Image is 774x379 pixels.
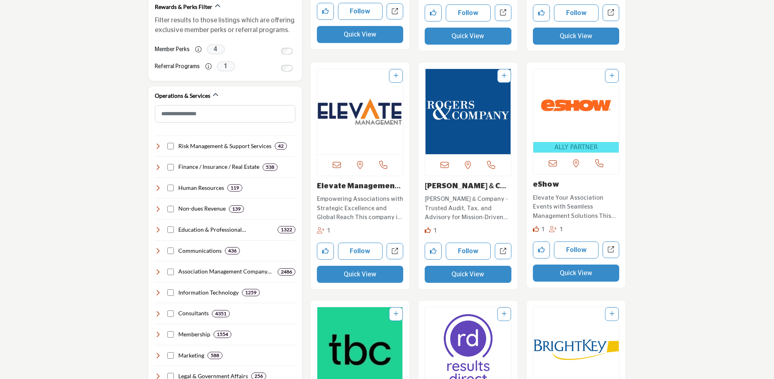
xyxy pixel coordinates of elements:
[178,184,224,192] h4: Human Resources: Services and solutions for employee management, benefits, recruiting, compliance...
[245,290,257,295] b: 1259
[317,69,403,154] img: Elevate Management Company
[425,69,511,154] a: Open Listing in new tab
[425,69,511,154] img: Rogers & Company PLLC
[317,182,404,191] h3: Elevate Management Company
[533,69,619,142] img: eShow
[387,3,403,20] a: Open insight-guide in new tab
[609,311,614,317] a: Add To List
[393,311,398,317] a: Add To List
[425,243,442,260] button: Like company
[425,182,511,191] h3: Rogers & Company PLLC
[278,226,295,233] div: 1322 Results For Education & Professional Development
[533,181,620,189] h3: eShow
[554,4,599,22] button: Follow
[495,4,511,21] a: Open renner-and-company-cpa-pc in new tab
[231,185,239,191] b: 119
[603,4,619,21] a: Open asae-business-solutions in new tab
[425,195,511,222] p: [PERSON_NAME] & Company - Trusted Audit, Tax, and Advisory for Mission-Driven Organizations At [P...
[178,163,259,171] h4: Finance / Insurance / Real Estate: Financial management, accounting, insurance, banking, payroll,...
[228,248,237,254] b: 436
[554,241,599,258] button: Follow
[446,4,491,22] button: Follow
[178,226,274,234] h4: Education & Professional Development: Training, certification, career development, and learning s...
[425,28,511,45] button: Quick View
[167,269,174,275] input: Select Association Management Company (AMC) checkbox
[227,184,242,192] div: 119 Results For Human Resources
[167,248,174,254] input: Select Communications checkbox
[425,227,431,233] i: Like
[281,227,292,233] b: 1322
[281,269,292,275] b: 2486
[393,73,398,79] a: Add To List
[533,241,550,258] button: Like company
[167,226,174,233] input: Select Education & Professional Development checkbox
[178,267,274,276] h4: Association Management Company (AMC): Professional management, strategic guidance, and operationa...
[167,206,174,212] input: Select Non-dues Revenue checkbox
[533,192,620,221] a: Elevate Your Association Events with Seamless Management Solutions This company specializes in pr...
[609,73,614,79] a: Add To List
[317,69,403,154] a: Open Listing in new tab
[425,4,442,22] button: Like company
[278,268,295,276] div: 2486 Results For Association Management Company (AMC)
[266,164,274,170] b: 538
[495,243,511,260] a: Open rogers-company-pllc in new tab
[317,193,404,222] a: Empowering Associations with Strategic Excellence and Global Reach This company is a leading prov...
[541,226,545,233] span: 1
[263,164,278,171] div: 538 Results For Finance / Insurance / Real Estate
[178,205,226,213] h4: Non-dues Revenue: Programs like affinity partnerships, sponsorships, and other revenue-generating...
[535,143,618,152] span: ALLY PARTNER
[434,228,437,234] span: 1
[155,3,212,11] h2: Rewards & Perks Filter
[217,332,228,337] b: 1554
[533,194,620,221] p: Elevate Your Association Events with Seamless Management Solutions This company specializes in pr...
[211,353,219,358] b: 588
[229,205,244,213] div: 139 Results For Non-dues Revenue
[207,352,222,359] div: 588 Results For Marketing
[317,3,334,20] button: Like company
[178,309,209,317] h4: Consultants: Expert guidance across various areas, including technology, marketing, leadership, f...
[387,243,403,260] a: Open elevate-management-company in new tab
[225,247,240,254] div: 436 Results For Communications
[446,243,491,260] button: Follow
[281,65,293,71] input: Switch to Referral Programs
[275,142,287,150] div: 42 Results For Risk Management & Support Services
[155,60,200,74] label: Referral Programs
[232,206,241,212] b: 139
[155,105,295,123] input: Search Category
[254,373,263,379] b: 256
[167,289,174,296] input: Select Information Technology checkbox
[533,28,620,45] button: Quick View
[167,164,174,170] input: Select Finance / Insurance / Real Estate checkbox
[533,181,559,188] a: eShow
[178,142,272,150] h4: Risk Management & Support Services: Services for cancellation insurance and transportation soluti...
[317,226,331,236] div: Followers
[560,226,563,233] span: 1
[178,247,222,255] h4: Communications: Services for messaging, public relations, video production, webinars, and content...
[178,351,204,360] h4: Marketing: Strategies and services for audience acquisition, branding, research, and digital and ...
[167,331,174,338] input: Select Membership checkbox
[178,289,239,297] h4: Information Technology: Technology solutions, including software, cybersecurity, cloud computing,...
[338,243,383,260] button: Follow
[317,243,334,260] button: Like company
[278,143,284,149] b: 42
[338,3,383,20] button: Follow
[425,193,511,222] a: [PERSON_NAME] & Company - Trusted Audit, Tax, and Advisory for Mission-Driven Organizations At [P...
[155,43,190,57] label: Member Perks
[217,61,235,71] span: 1
[533,4,550,22] button: Like company
[425,266,511,283] button: Quick View
[533,69,619,153] a: Open Listing in new tab
[502,73,507,79] a: Add To List
[212,310,230,317] div: 4351 Results For Consultants
[502,311,507,317] a: Add To List
[214,331,231,338] div: 1554 Results For Membership
[281,48,293,54] input: Switch to Member Perks
[603,241,619,258] a: Open eshow in new tab
[178,330,210,338] h4: Membership: Services and strategies for member engagement, retention, communication, and research...
[317,195,404,222] p: Empowering Associations with Strategic Excellence and Global Reach This company is a leading prov...
[242,289,260,296] div: 1259 Results For Information Technology
[425,183,506,199] a: [PERSON_NAME] & Company PLL...
[533,265,620,282] button: Quick View
[167,185,174,191] input: Select Human Resources checkbox
[155,92,210,100] h2: Operations & Services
